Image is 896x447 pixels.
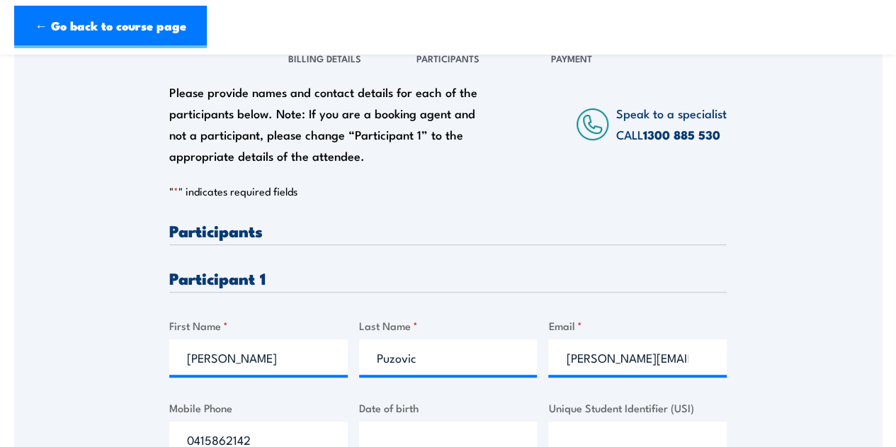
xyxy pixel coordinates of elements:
[616,104,727,143] span: Speak to a specialist CALL
[288,51,361,65] span: Billing Details
[359,400,538,416] label: Date of birth
[551,51,592,65] span: Payment
[14,6,207,48] a: ← Go back to course page
[169,317,348,334] label: First Name
[643,125,720,144] a: 1300 885 530
[169,81,491,166] div: Please provide names and contact details for each of the participants below. Note: If you are a b...
[359,317,538,334] label: Last Name
[548,317,727,334] label: Email
[548,400,727,416] label: Unique Student Identifier (USI)
[169,222,727,239] h3: Participants
[169,400,348,416] label: Mobile Phone
[169,270,727,286] h3: Participant 1
[169,184,727,198] p: " " indicates required fields
[416,51,480,65] span: Participants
